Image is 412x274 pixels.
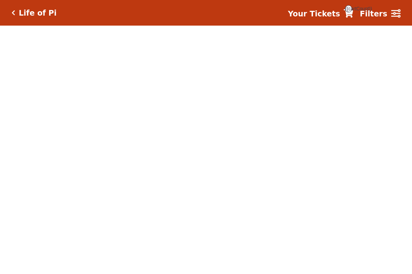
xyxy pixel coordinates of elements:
[288,9,340,18] strong: Your Tickets
[360,9,387,18] strong: Filters
[345,5,352,12] span: {{cartCount}}
[19,8,57,18] h5: Life of Pi
[12,10,15,16] a: Click here to go back to filters
[360,8,400,20] a: Filters
[288,8,353,20] a: Your Tickets {{cartCount}}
